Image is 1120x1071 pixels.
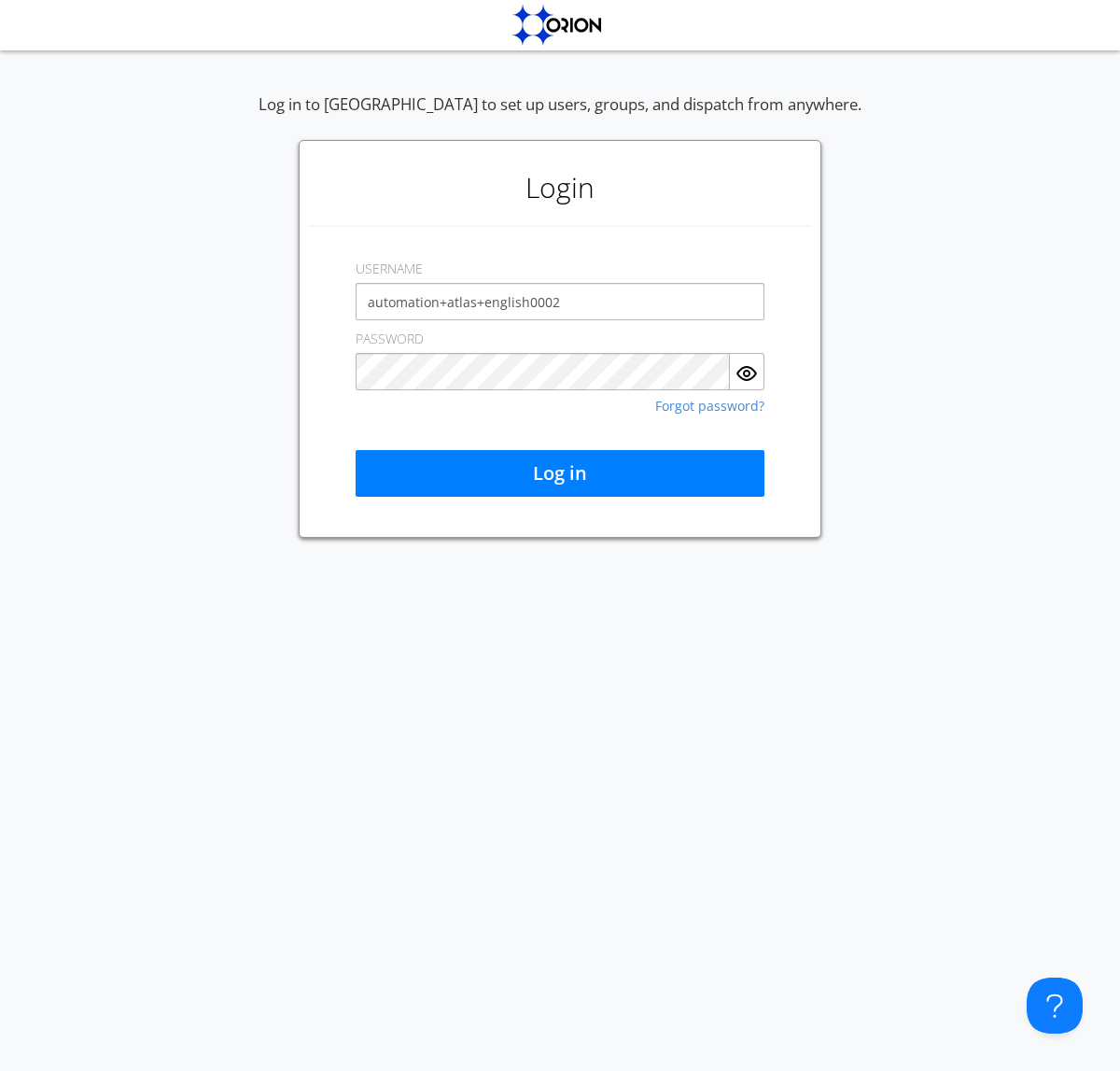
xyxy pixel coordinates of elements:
[356,260,423,278] label: USERNAME
[730,353,764,390] button: Show Password
[1027,978,1083,1034] iframe: Toggle Customer Support
[309,150,811,225] h1: Login
[356,353,730,390] input: Password
[735,362,758,385] img: eye.svg
[259,93,861,140] div: Log in to [GEOGRAPHIC_DATA] to set up users, groups, and dispatch from anywhere.
[655,400,764,413] a: Forgot password?
[356,330,424,348] label: PASSWORD
[356,450,764,497] button: Log in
